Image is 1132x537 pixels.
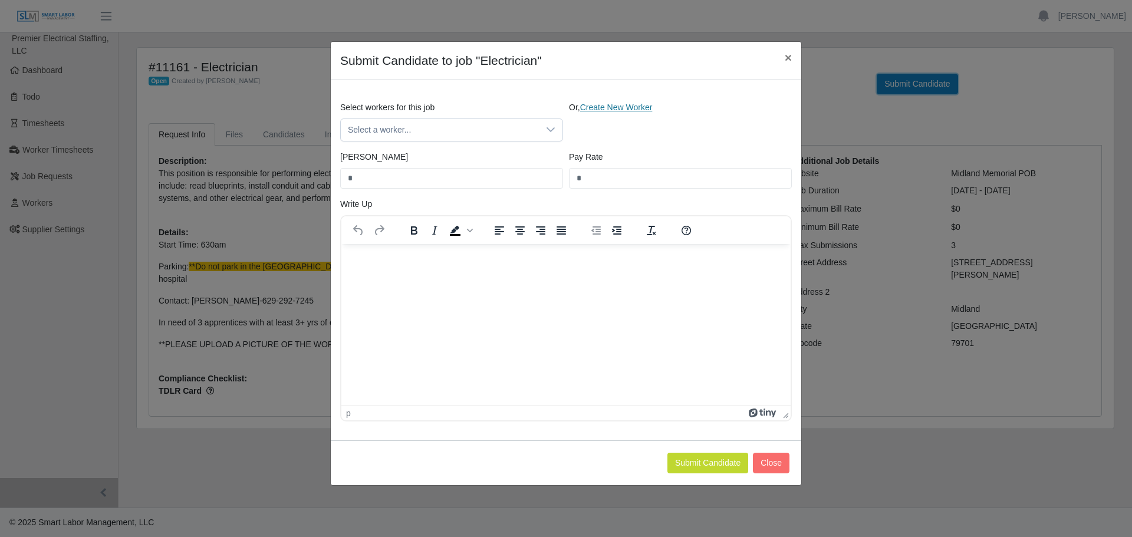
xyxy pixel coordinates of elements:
[346,408,351,418] div: p
[424,222,445,239] button: Italic
[778,406,791,420] div: Press the Up and Down arrow keys to resize the editor.
[369,222,389,239] button: Redo
[489,222,509,239] button: Align left
[341,119,539,141] span: Select a worker...
[340,51,542,70] h4: Submit Candidate to job "Electrician"
[551,222,571,239] button: Justify
[753,453,789,473] button: Close
[510,222,530,239] button: Align center
[569,151,603,163] label: Pay Rate
[348,222,368,239] button: Undo
[340,198,372,210] label: Write Up
[586,222,606,239] button: Decrease indent
[531,222,551,239] button: Align right
[607,222,627,239] button: Increase indent
[641,222,662,239] button: Clear formatting
[775,42,801,73] button: Close
[667,453,748,473] button: Submit Candidate
[580,103,653,112] a: Create New Worker
[340,151,408,163] label: [PERSON_NAME]
[341,244,791,406] iframe: Rich Text Area
[749,408,778,418] a: Powered by Tiny
[566,101,795,141] div: Or,
[340,101,435,114] label: Select workers for this job
[404,222,424,239] button: Bold
[785,51,792,64] span: ×
[445,222,475,239] div: Background color Black
[676,222,696,239] button: Help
